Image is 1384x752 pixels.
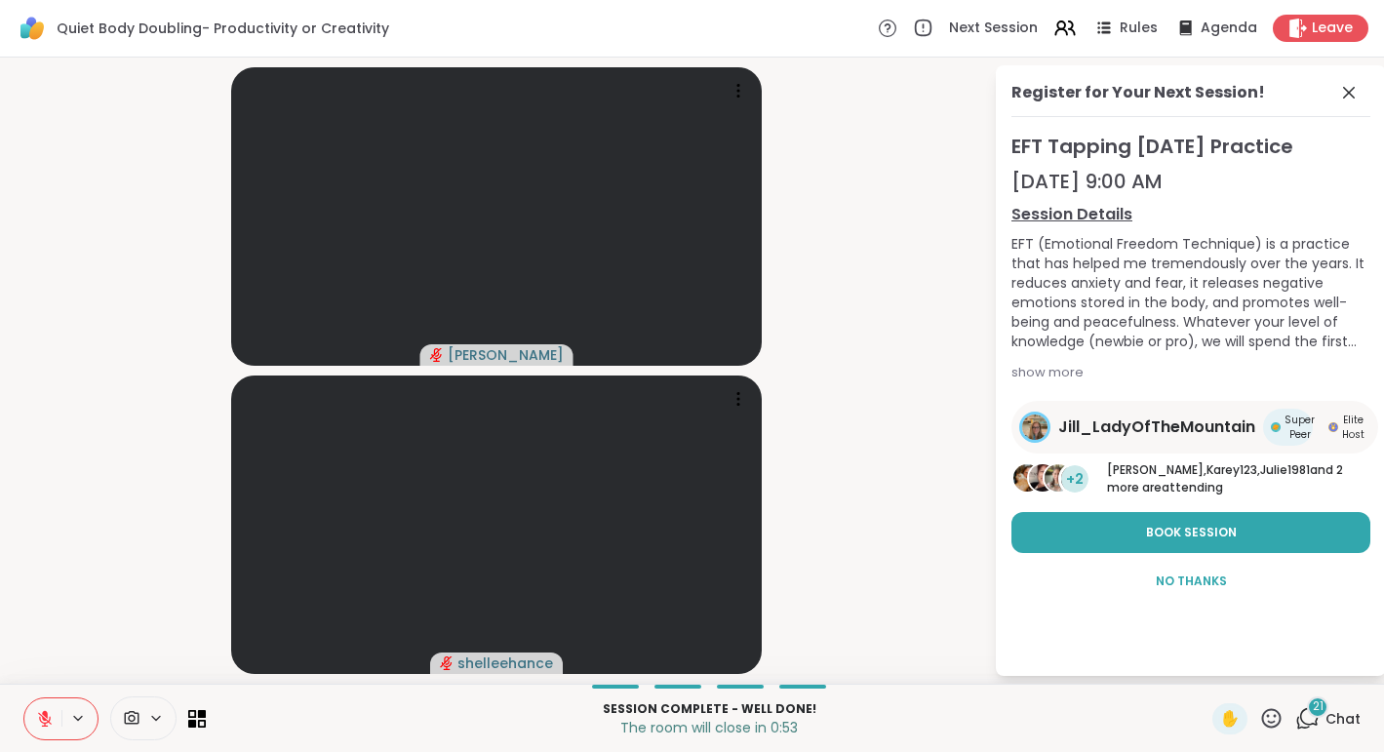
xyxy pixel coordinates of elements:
[1271,422,1281,432] img: Super Peer
[1312,19,1353,38] span: Leave
[16,12,49,45] img: ShareWell Logomark
[1107,461,1370,496] p: and 2 more are attending
[1328,422,1338,432] img: Elite Host
[1022,415,1048,440] img: Jill_LadyOfTheMountain
[440,656,454,670] span: audio-muted
[1013,464,1041,492] img: LuAnn
[1011,363,1370,382] div: show more
[448,345,564,365] span: [PERSON_NAME]
[1045,464,1072,492] img: Julie1981
[1066,469,1084,490] span: +2
[1011,133,1370,160] span: EFT Tapping [DATE] Practice
[1342,413,1364,442] span: Elite Host
[1058,416,1255,439] span: Jill_LadyOfTheMountain
[1146,524,1237,541] span: Book Session
[1029,464,1056,492] img: Karey123
[1011,234,1370,351] div: EFT (Emotional Freedom Technique) is a practice that has helped me tremendously over the years. I...
[217,700,1201,718] p: Session Complete - well done!
[1120,19,1158,38] span: Rules
[1011,81,1265,104] div: Register for Your Next Session!
[1011,168,1370,195] div: [DATE] 9:00 AM
[1011,401,1378,454] a: Jill_LadyOfTheMountainJill_LadyOfTheMountainSuper PeerSuper PeerElite HostElite Host
[1325,709,1361,729] span: Chat
[949,19,1038,38] span: Next Session
[1285,413,1315,442] span: Super Peer
[1220,707,1240,731] span: ✋
[1156,573,1227,590] span: No Thanks
[1011,561,1370,602] button: No Thanks
[217,718,1201,737] p: The room will close in 0:53
[1011,512,1370,553] button: Book Session
[457,653,553,673] span: shelleehance
[1201,19,1257,38] span: Agenda
[57,19,389,38] span: Quiet Body Doubling- Productivity or Creativity
[1011,203,1370,226] a: Session Details
[430,348,444,362] span: audio-muted
[1313,698,1324,715] span: 21
[1107,461,1206,478] span: [PERSON_NAME] ,
[1206,461,1260,478] span: Karey123 ,
[1260,461,1310,478] span: Julie1981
